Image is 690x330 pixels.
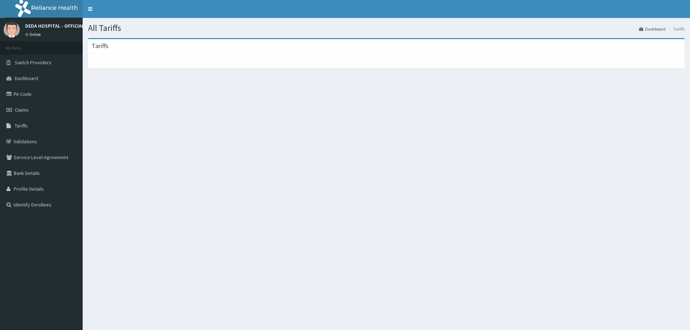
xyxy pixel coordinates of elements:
[15,59,51,66] span: Switch Providers
[25,23,84,28] p: DEDA HOSPITAL - OFFICIAL
[15,75,38,82] span: Dashboard
[4,22,20,38] img: User Image
[25,32,42,37] a: Online
[88,23,685,33] h1: All Tariffs
[92,43,109,49] h3: Tariffs
[639,26,666,32] a: Dashboard
[15,122,28,129] span: Tariffs
[666,26,685,32] li: Tariffs
[15,107,29,113] span: Claims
